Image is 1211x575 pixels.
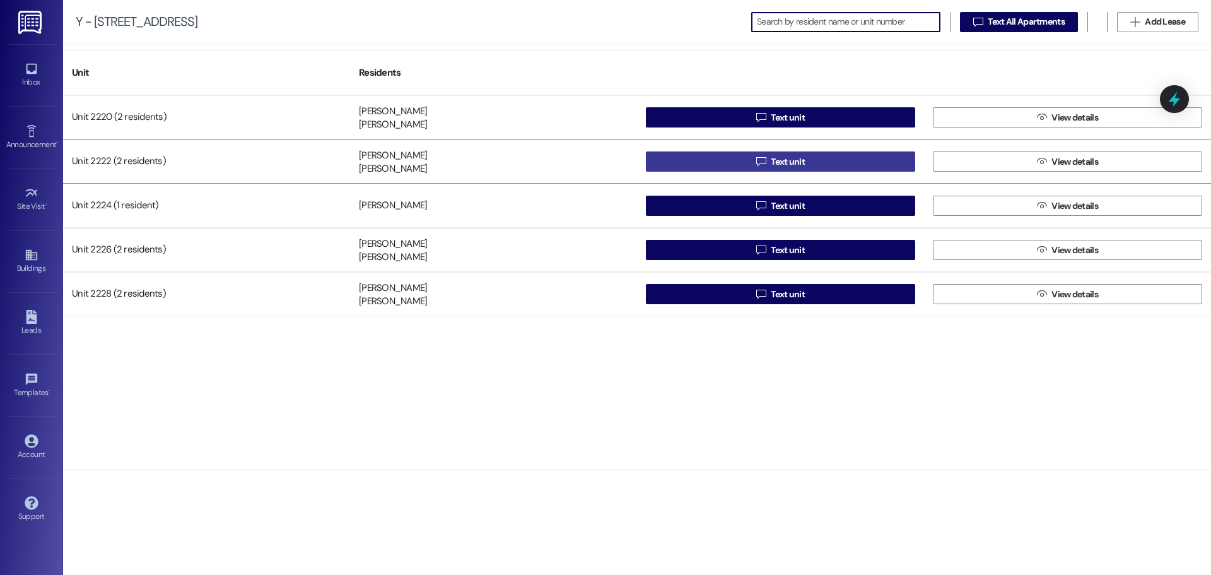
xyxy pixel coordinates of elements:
button: Text unit [646,107,915,127]
div: [PERSON_NAME] [359,295,427,309]
i:  [756,245,766,255]
div: [PERSON_NAME] [359,105,427,118]
div: [PERSON_NAME] [359,163,427,176]
div: Unit 2228 (2 residents) [63,282,350,307]
span: Text unit [771,244,805,257]
i:  [756,289,766,299]
span: Text unit [771,111,805,124]
div: Unit [63,57,350,88]
a: Support [6,492,57,526]
div: Y - [STREET_ADDRESS] [76,15,197,28]
input: Search by resident name or unit number [757,13,940,31]
i:  [756,201,766,211]
i:  [756,157,766,167]
button: Text unit [646,151,915,172]
i:  [1037,112,1046,122]
button: View details [933,107,1202,127]
span: Add Lease [1145,15,1185,28]
i:  [1037,201,1046,211]
i:  [1037,289,1046,299]
div: Residents [350,57,637,88]
button: Text unit [646,284,915,304]
button: View details [933,284,1202,304]
a: Account [6,430,57,465]
span: View details [1051,244,1098,257]
span: View details [1051,199,1098,213]
span: View details [1051,111,1098,124]
div: Unit 2226 (2 residents) [63,237,350,263]
a: Inbox [6,58,57,92]
div: Unit 2224 (1 resident) [63,193,350,218]
button: View details [933,240,1202,260]
button: Text unit [646,196,915,216]
span: Text unit [771,199,805,213]
i:  [1037,157,1046,167]
button: View details [933,151,1202,172]
span: • [45,200,47,209]
img: ResiDesk Logo [18,11,44,34]
div: [PERSON_NAME] [359,251,427,264]
div: Unit 2220 (2 residents) [63,105,350,130]
span: • [49,386,50,395]
div: [PERSON_NAME] [359,237,427,251]
span: Text unit [771,155,805,169]
button: View details [933,196,1202,216]
a: Templates • [6,369,57,403]
div: Unit 2222 (2 residents) [63,149,350,174]
a: Site Visit • [6,182,57,216]
a: Buildings [6,244,57,278]
i:  [973,17,983,27]
i:  [1037,245,1046,255]
i:  [756,112,766,122]
div: [PERSON_NAME] [359,119,427,132]
div: [PERSON_NAME] [359,282,427,295]
button: Text All Apartments [960,12,1078,32]
a: Leads [6,306,57,340]
i:  [1130,17,1140,27]
div: [PERSON_NAME] [359,199,427,213]
span: View details [1051,155,1098,169]
span: Text All Apartments [988,15,1065,28]
button: Text unit [646,240,915,260]
span: Text unit [771,288,805,301]
span: View details [1051,288,1098,301]
div: [PERSON_NAME] [359,149,427,162]
button: Add Lease [1117,12,1198,32]
span: • [56,138,58,147]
